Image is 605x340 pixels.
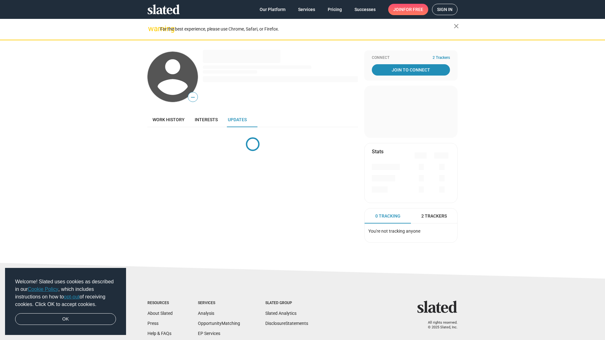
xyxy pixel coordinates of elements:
span: 2 Trackers [433,55,450,60]
a: OpportunityMatching [198,321,240,326]
a: Slated Analytics [265,311,297,316]
a: DisclosureStatements [265,321,308,326]
span: 2 Trackers [421,213,447,219]
a: opt-out [64,294,80,299]
span: Successes [354,4,376,15]
a: Press [147,321,158,326]
a: Help & FAQs [147,331,171,336]
span: Welcome! Slated uses cookies as described in our , which includes instructions on how to of recei... [15,278,116,308]
a: Our Platform [255,4,291,15]
span: Work history [153,117,185,122]
a: Sign in [432,4,458,15]
a: Services [293,4,320,15]
a: Updates [223,112,252,127]
a: About Slated [147,311,173,316]
mat-icon: close [452,22,460,30]
span: Services [298,4,315,15]
a: Successes [349,4,381,15]
span: — [188,93,198,101]
div: cookieconsent [5,268,126,335]
span: Pricing [328,4,342,15]
p: All rights reserved. © 2025 Slated, Inc. [421,320,458,330]
div: Slated Group [265,301,308,306]
a: Join To Connect [372,64,450,76]
a: EP Services [198,331,220,336]
span: You're not tracking anyone [368,229,420,234]
div: For the best experience, please use Chrome, Safari, or Firefox. [160,25,454,33]
div: Services [198,301,240,306]
a: Pricing [323,4,347,15]
a: dismiss cookie message [15,313,116,325]
a: Work history [147,112,190,127]
div: Resources [147,301,173,306]
a: Joinfor free [388,4,428,15]
span: Interests [195,117,218,122]
span: 0 Tracking [375,213,400,219]
span: for free [403,4,423,15]
span: Join [393,4,423,15]
a: Interests [190,112,223,127]
span: Sign in [437,4,452,15]
a: Analysis [198,311,214,316]
mat-icon: warning [148,25,156,32]
span: Join To Connect [373,64,449,76]
span: Updates [228,117,247,122]
a: Cookie Policy [28,286,58,292]
div: Connect [372,55,450,60]
span: Our Platform [260,4,285,15]
mat-card-title: Stats [372,148,383,155]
